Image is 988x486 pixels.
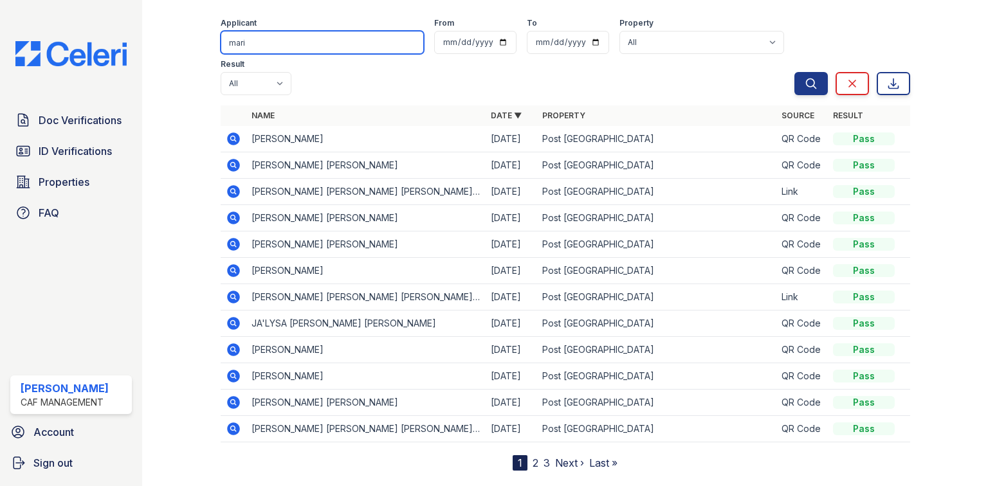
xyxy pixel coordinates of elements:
div: CAF Management [21,396,109,409]
a: Properties [10,169,132,195]
span: Sign out [33,455,73,471]
td: [DATE] [486,231,537,258]
a: Sign out [5,450,137,476]
td: [PERSON_NAME] [246,363,486,390]
td: QR Code [776,258,828,284]
span: Account [33,424,74,440]
label: Applicant [221,18,257,28]
a: FAQ [10,200,132,226]
span: ID Verifications [39,143,112,159]
td: QR Code [776,337,828,363]
td: [DATE] [486,205,537,231]
td: [DATE] [486,179,537,205]
a: Result [833,111,863,120]
td: [PERSON_NAME] [PERSON_NAME] [PERSON_NAME] MIONES [PERSON_NAME] [246,416,486,442]
span: Doc Verifications [39,113,122,128]
td: [PERSON_NAME] [PERSON_NAME] [246,231,486,258]
td: QR Code [776,152,828,179]
td: Post [GEOGRAPHIC_DATA] [537,179,776,205]
td: QR Code [776,231,828,258]
td: Post [GEOGRAPHIC_DATA] [537,152,776,179]
a: Doc Verifications [10,107,132,133]
td: [PERSON_NAME] [PERSON_NAME] [PERSON_NAME] MIONES [PERSON_NAME] [246,284,486,310]
div: Pass [833,132,895,145]
td: [DATE] [486,284,537,310]
a: 3 [544,456,550,469]
a: Source [782,111,814,120]
td: Post [GEOGRAPHIC_DATA] [537,258,776,284]
td: Post [GEOGRAPHIC_DATA] [537,390,776,416]
div: Pass [833,238,895,251]
td: Link [776,284,828,310]
div: Pass [833,212,895,224]
input: Search by name or phone number [221,31,424,54]
label: Result [221,59,244,69]
div: Pass [833,159,895,172]
td: Link [776,179,828,205]
td: [PERSON_NAME] [246,126,486,152]
div: Pass [833,264,895,277]
a: Property [542,111,585,120]
td: Post [GEOGRAPHIC_DATA] [537,126,776,152]
a: Date ▼ [491,111,522,120]
td: Post [GEOGRAPHIC_DATA] [537,416,776,442]
td: Post [GEOGRAPHIC_DATA] [537,231,776,258]
td: QR Code [776,416,828,442]
td: [PERSON_NAME] [PERSON_NAME] [PERSON_NAME] MIONES [PERSON_NAME] [246,179,486,205]
div: Pass [833,291,895,303]
div: Pass [833,370,895,382]
td: [PERSON_NAME] [246,337,486,363]
td: [DATE] [486,310,537,337]
a: Account [5,419,137,445]
a: Next › [555,456,584,469]
td: QR Code [776,363,828,390]
td: JA'LYSA [PERSON_NAME] [PERSON_NAME] [246,310,486,337]
td: [DATE] [486,363,537,390]
td: [PERSON_NAME] [PERSON_NAME] [246,152,486,179]
td: [DATE] [486,390,537,416]
td: [PERSON_NAME] [PERSON_NAME] [246,390,486,416]
div: 1 [513,455,527,471]
td: Post [GEOGRAPHIC_DATA] [537,205,776,231]
div: [PERSON_NAME] [21,381,109,396]
div: Pass [833,343,895,356]
td: [DATE] [486,126,537,152]
div: Pass [833,422,895,435]
td: QR Code [776,390,828,416]
span: Properties [39,174,89,190]
div: Pass [833,185,895,198]
td: Post [GEOGRAPHIC_DATA] [537,310,776,337]
span: FAQ [39,205,59,221]
div: Pass [833,317,895,330]
td: [DATE] [486,337,537,363]
td: Post [GEOGRAPHIC_DATA] [537,337,776,363]
a: ID Verifications [10,138,132,164]
label: Property [619,18,654,28]
td: QR Code [776,310,828,337]
a: 2 [533,456,538,469]
td: QR Code [776,126,828,152]
td: Post [GEOGRAPHIC_DATA] [537,363,776,390]
td: [PERSON_NAME] [246,258,486,284]
a: Name [252,111,275,120]
td: [DATE] [486,416,537,442]
a: Last » [589,456,617,469]
img: CE_Logo_Blue-a8612792a0a2168367f1c8372b55b34899dd931a85d93a1a3d3e32e68fde9ad4.png [5,41,137,66]
td: [DATE] [486,258,537,284]
td: [PERSON_NAME] [PERSON_NAME] [246,205,486,231]
td: Post [GEOGRAPHIC_DATA] [537,284,776,310]
td: QR Code [776,205,828,231]
td: [DATE] [486,152,537,179]
label: From [434,18,454,28]
label: To [527,18,537,28]
div: Pass [833,396,895,409]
